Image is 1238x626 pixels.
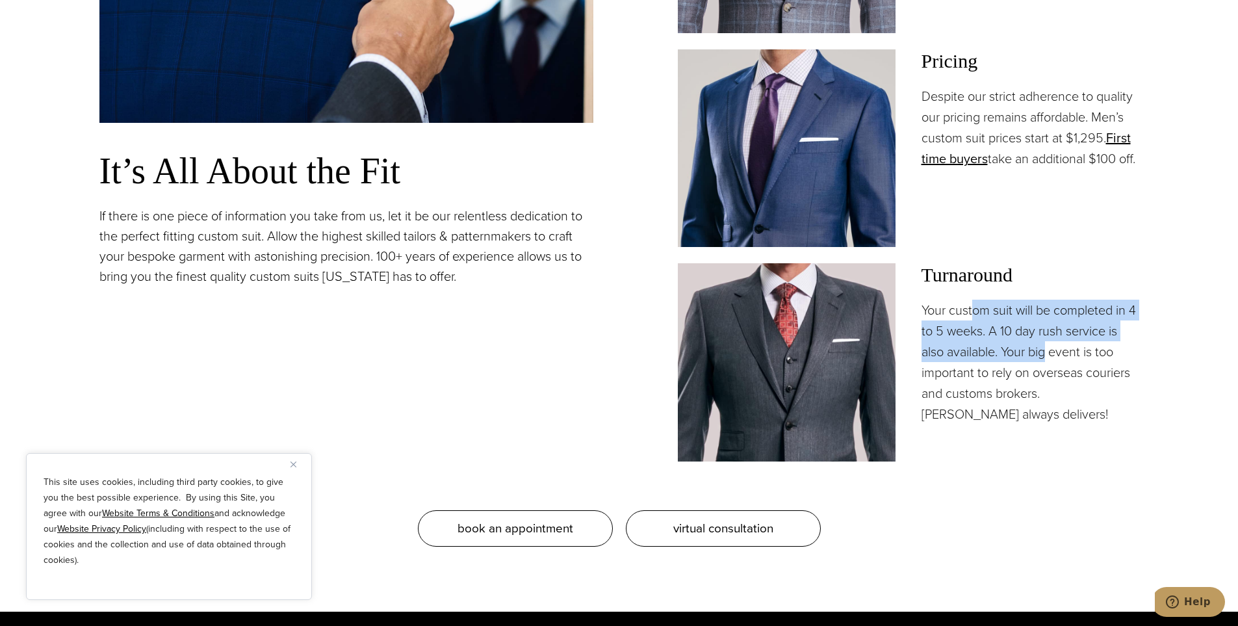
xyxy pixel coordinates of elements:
[44,475,294,568] p: This site uses cookies, including third party cookies, to give you the best possible experience. ...
[1155,587,1225,619] iframe: Opens a widget where you can chat to one of our agents
[99,149,593,193] h3: It’s All About the Fit
[922,263,1139,287] h3: Turnaround
[102,506,214,520] a: Website Terms & Conditions
[922,300,1139,424] p: Your custom suit will be completed in 4 to 5 weeks. A 10 day rush service is also available. Your...
[418,510,613,547] a: book an appointment
[99,206,593,287] p: If there is one piece of information you take from us, let it be our relentless dedication to the...
[673,519,773,538] span: virtual consultation
[57,522,146,536] a: Website Privacy Policy
[458,519,573,538] span: book an appointment
[290,456,306,472] button: Close
[678,49,896,247] img: Client in blue solid custom made suit with white shirt and navy tie. Fabric by Scabal.
[626,510,821,547] a: virtual consultation
[922,49,1139,73] h3: Pricing
[290,462,296,467] img: Close
[678,263,896,461] img: Client in vested charcoal bespoke suit with white shirt and red patterned tie.
[922,86,1139,169] p: Despite our strict adherence to quality our pricing remains affordable. Men’s custom suit prices ...
[922,128,1131,168] a: First time buyers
